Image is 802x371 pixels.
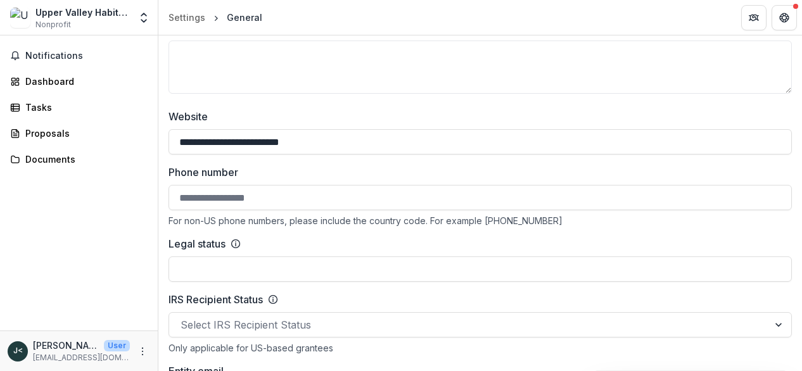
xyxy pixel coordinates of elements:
[169,11,205,24] div: Settings
[33,339,99,352] p: [PERSON_NAME] <[EMAIL_ADDRESS][DOMAIN_NAME]>
[163,8,267,27] nav: breadcrumb
[135,5,153,30] button: Open entity switcher
[169,165,784,180] label: Phone number
[35,19,71,30] span: Nonprofit
[169,236,226,251] label: Legal status
[169,109,784,124] label: Website
[25,153,143,166] div: Documents
[25,51,148,61] span: Notifications
[169,292,263,307] label: IRS Recipient Status
[135,344,150,359] button: More
[169,343,792,353] div: Only applicable for US-based grantees
[104,340,130,351] p: User
[25,101,143,114] div: Tasks
[5,123,153,144] a: Proposals
[25,127,143,140] div: Proposals
[5,71,153,92] a: Dashboard
[772,5,797,30] button: Get Help
[227,11,262,24] div: General
[13,347,23,355] div: Joe Denny <info@uvhabitat.org>
[10,8,30,28] img: Upper Valley Habitat for Humanity
[169,215,792,226] div: For non-US phone numbers, please include the country code. For example [PHONE_NUMBER]
[33,352,130,363] p: [EMAIL_ADDRESS][DOMAIN_NAME]
[5,97,153,118] a: Tasks
[35,6,130,19] div: Upper Valley Habitat for Humanity
[5,149,153,170] a: Documents
[5,46,153,66] button: Notifications
[163,8,210,27] a: Settings
[741,5,767,30] button: Partners
[25,75,143,88] div: Dashboard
